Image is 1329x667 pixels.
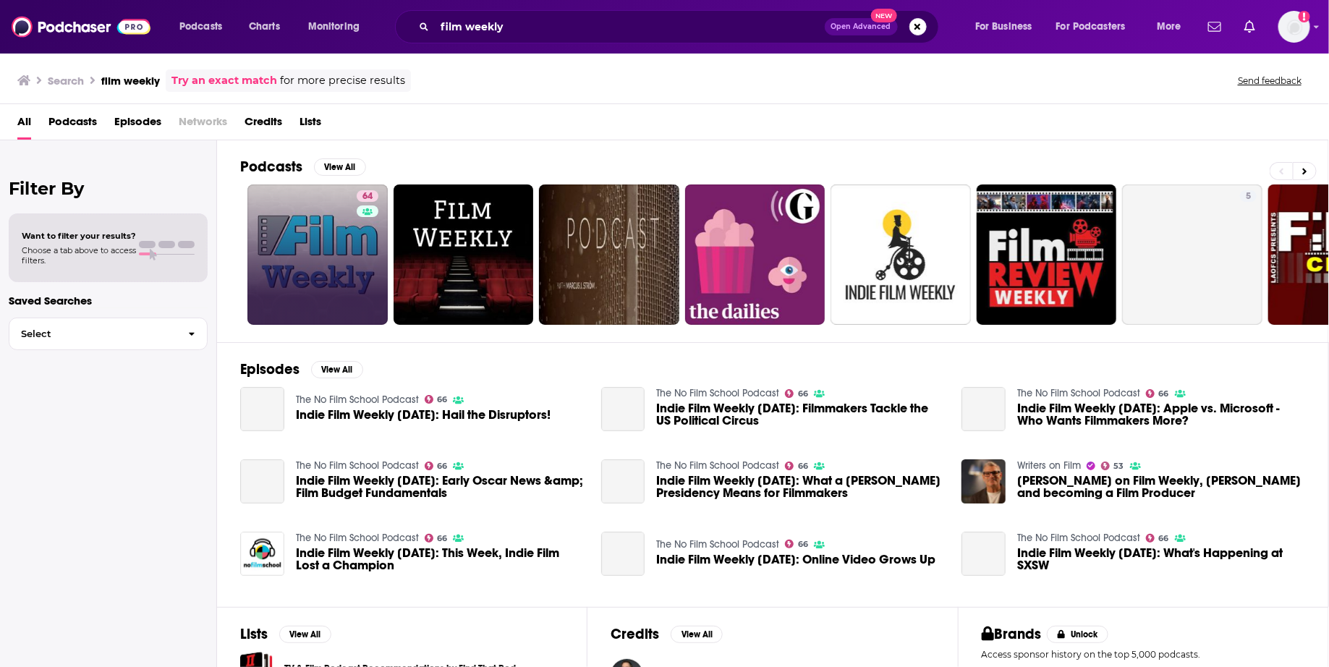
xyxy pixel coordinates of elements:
button: View All [671,626,723,643]
a: Show notifications dropdown [1202,14,1227,39]
span: Indie Film Weekly [DATE]: What's Happening at SXSW [1017,547,1305,572]
a: Credits [245,110,282,140]
h2: Lists [240,625,268,643]
span: Open Advanced [831,23,891,30]
a: The No Film School Podcast [656,538,779,551]
span: 66 [437,463,447,470]
a: Charts [239,15,289,38]
a: Indie Film Weekly 10.20.16: Filmmakers Tackle the US Political Circus [656,402,944,427]
a: CreditsView All [611,625,723,643]
img: Jason Solomons on Film Weekly, Woody Allen and becoming a Film Producer [961,459,1006,504]
h2: Credits [611,625,659,643]
a: The No Film School Podcast [656,459,779,472]
button: open menu [965,15,1050,38]
a: Indie Film Weekly 11.17.16: Early Oscar News &amp; Film Budget Fundamentals [296,475,584,499]
a: The No Film School Podcast [1017,387,1140,399]
a: Indie Film Weekly 9.29.16: Hail the Disruptors! [296,409,551,421]
a: Try an exact match [171,72,277,89]
a: Indie Film Weekly 10.20.16: Filmmakers Tackle the US Political Circus [601,387,645,431]
a: Indie Film Weekly 11.3.16: Apple vs. Microsoft - Who Wants Filmmakers More? [961,387,1006,431]
a: Indie Film Weekly 5.05.16: Online Video Grows Up [601,532,645,576]
span: Charts [249,17,280,37]
a: Indie Film Weekly 11.11.16: What a Trump Presidency Means for Filmmakers [601,459,645,504]
button: View All [311,361,363,378]
a: Jason Solomons on Film Weekly, Woody Allen and becoming a Film Producer [1017,475,1305,499]
span: Logged in as shubbardidpr [1278,11,1310,43]
span: [PERSON_NAME] on Film Weekly, [PERSON_NAME] and becoming a Film Producer [1017,475,1305,499]
h3: film weekly [101,74,160,88]
span: Networks [179,110,227,140]
a: Show notifications dropdown [1239,14,1261,39]
span: Indie Film Weekly [DATE]: What a [PERSON_NAME] Presidency Means for Filmmakers [656,475,944,499]
a: 66 [785,540,808,548]
span: Select [9,329,177,339]
a: 64 [247,184,388,325]
span: Indie Film Weekly [DATE]: Online Video Grows Up [656,553,935,566]
a: Episodes [114,110,161,140]
span: Monitoring [308,17,360,37]
h2: Episodes [240,360,300,378]
span: 66 [798,391,808,397]
span: Want to filter your results? [22,231,136,241]
h2: Brands [982,625,1042,643]
span: 64 [362,190,373,204]
a: Indie Film Weekly 11.11.16: What a Trump Presidency Means for Filmmakers [656,475,944,499]
img: User Profile [1278,11,1310,43]
a: 5 [1240,190,1257,202]
a: Indie Film Weekly 5.05.16: Online Video Grows Up [656,553,935,566]
img: Indie Film Weekly 6.23.16: This Week, Indie Film Lost a Champion [240,532,284,576]
h3: Search [48,74,84,88]
span: Indie Film Weekly [DATE]: Apple vs. Microsoft - Who Wants Filmmakers More? [1017,402,1305,427]
a: Indie Film Weekly 3.14.16: What's Happening at SXSW [961,532,1006,576]
span: 66 [437,535,447,542]
span: More [1157,17,1181,37]
a: 66 [785,462,808,470]
button: Select [9,318,208,350]
a: Podchaser - Follow, Share and Rate Podcasts [12,13,150,41]
a: 66 [785,389,808,398]
h2: Podcasts [240,158,302,176]
span: Choose a tab above to access filters. [22,245,136,265]
span: For Business [975,17,1032,37]
span: Podcasts [179,17,222,37]
a: Indie Film Weekly 11.3.16: Apple vs. Microsoft - Who Wants Filmmakers More? [1017,402,1305,427]
span: Indie Film Weekly [DATE]: Early Oscar News &amp; Film Budget Fundamentals [296,475,584,499]
h2: Filter By [9,178,208,199]
button: open menu [1047,15,1147,38]
a: Podcasts [48,110,97,140]
button: open menu [298,15,378,38]
a: 66 [1146,534,1169,543]
a: Indie Film Weekly 6.23.16: This Week, Indie Film Lost a Champion [296,547,584,572]
span: 66 [798,541,808,548]
button: View All [279,626,331,643]
span: 53 [1114,463,1124,470]
p: Saved Searches [9,294,208,307]
span: New [871,9,897,22]
div: Search podcasts, credits, & more... [409,10,953,43]
a: 5 [1122,184,1262,325]
button: Send feedback [1234,75,1306,87]
svg: Add a profile image [1299,11,1310,22]
a: 66 [425,395,448,404]
button: open menu [169,15,241,38]
a: Lists [300,110,321,140]
a: The No Film School Podcast [656,387,779,399]
a: 53 [1101,462,1124,470]
a: Indie Film Weekly 3.14.16: What's Happening at SXSW [1017,547,1305,572]
span: 66 [1159,391,1169,397]
span: 5 [1246,190,1251,204]
span: Indie Film Weekly [DATE]: This Week, Indie Film Lost a Champion [296,547,584,572]
button: View All [314,158,366,176]
a: 66 [1146,389,1169,398]
a: All [17,110,31,140]
span: for more precise results [280,72,405,89]
a: PodcastsView All [240,158,366,176]
a: Indie Film Weekly 9.29.16: Hail the Disruptors! [240,387,284,431]
span: For Podcasters [1056,17,1126,37]
button: Open AdvancedNew [825,18,898,35]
